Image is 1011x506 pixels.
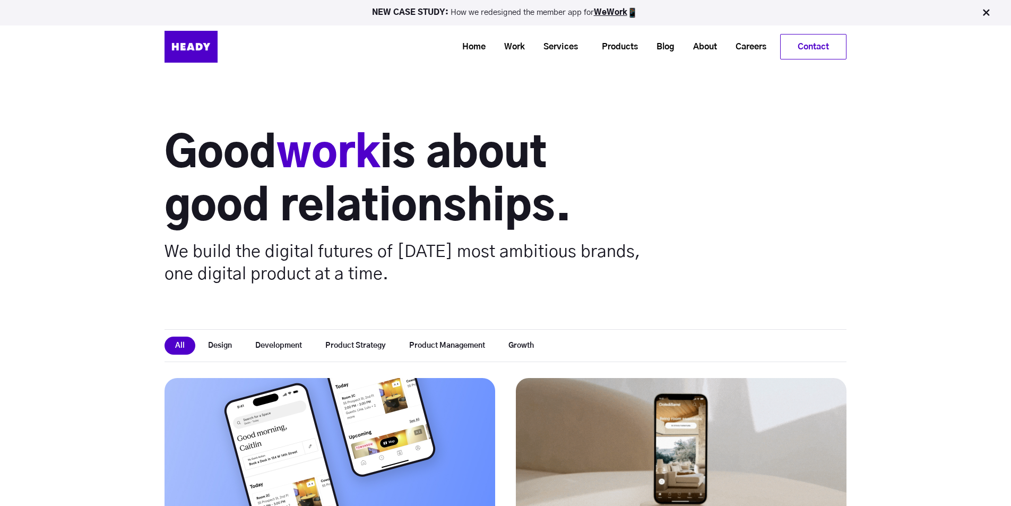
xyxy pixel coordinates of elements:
[197,337,243,355] button: Design
[781,35,846,59] a: Contact
[315,337,396,355] button: Product Strategy
[643,37,680,57] a: Blog
[530,37,583,57] a: Services
[5,7,1006,18] p: How we redesigned the member app for
[589,37,643,57] a: Products
[165,241,642,285] p: We build the digital futures of [DATE] most ambitious brands, one digital product at a time.
[594,8,627,16] a: WeWork
[981,7,991,18] img: Close Bar
[680,37,722,57] a: About
[449,37,491,57] a: Home
[245,337,313,355] button: Development
[165,31,218,63] img: Heady_Logo_Web-01 (1)
[627,7,638,18] img: app emoji
[244,34,846,59] div: Navigation Menu
[399,337,496,355] button: Product Management
[498,337,545,355] button: Growth
[165,128,642,234] h1: Good is about good relationships.
[722,37,772,57] a: Careers
[165,337,195,355] button: All
[491,37,530,57] a: Work
[372,8,451,16] strong: NEW CASE STUDY:
[276,133,380,176] span: work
